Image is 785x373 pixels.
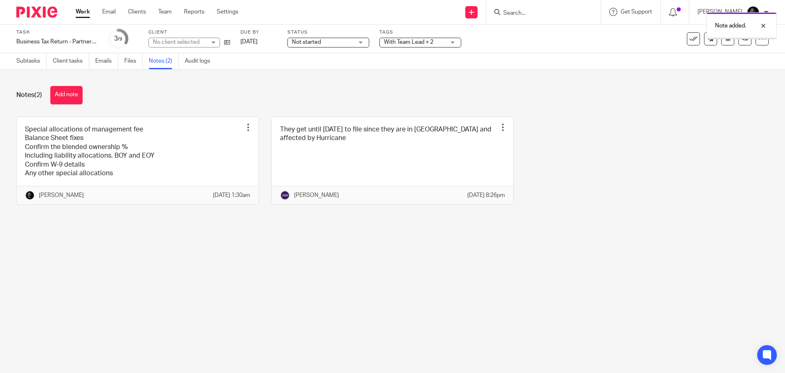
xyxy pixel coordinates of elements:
[102,8,116,16] a: Email
[292,39,321,45] span: Not started
[240,29,277,36] label: Due by
[50,86,83,104] button: Add note
[16,38,98,46] div: Business Tax Return - Partnership- On Extension
[379,29,461,36] label: Tags
[128,8,146,16] a: Clients
[16,7,57,18] img: Pixie
[118,37,122,41] small: /9
[95,53,118,69] a: Emails
[34,92,42,98] span: (2)
[53,53,89,69] a: Client tasks
[76,8,90,16] a: Work
[158,8,172,16] a: Team
[240,39,258,45] span: [DATE]
[217,8,238,16] a: Settings
[16,91,42,99] h1: Notes
[114,34,122,43] div: 3
[16,53,47,69] a: Subtasks
[39,191,84,199] p: [PERSON_NAME]
[280,190,290,200] img: svg%3E
[294,191,339,199] p: [PERSON_NAME]
[25,190,35,200] img: Chris.jpg
[185,53,216,69] a: Audit logs
[124,53,143,69] a: Files
[16,29,98,36] label: Task
[715,22,746,30] p: Note added.
[148,29,230,36] label: Client
[213,191,250,199] p: [DATE] 1:30am
[747,6,760,19] img: Chris.jpg
[149,53,179,69] a: Notes (2)
[384,39,433,45] span: With Team Lead + 2
[287,29,369,36] label: Status
[184,8,204,16] a: Reports
[153,38,206,46] div: No client selected
[467,191,505,199] p: [DATE] 8:26pm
